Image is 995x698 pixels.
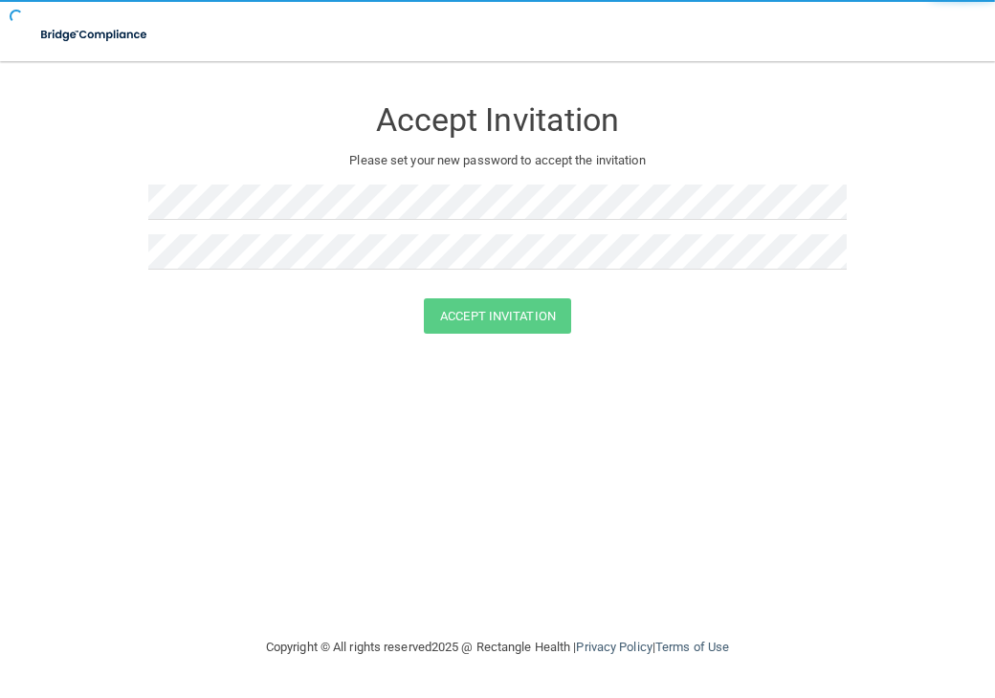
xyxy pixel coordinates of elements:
[29,15,161,55] img: bridge_compliance_login_screen.278c3ca4.svg
[163,149,832,172] p: Please set your new password to accept the invitation
[148,102,847,138] h3: Accept Invitation
[576,640,652,654] a: Privacy Policy
[148,617,847,678] div: Copyright © All rights reserved 2025 @ Rectangle Health | |
[424,298,571,334] button: Accept Invitation
[655,640,729,654] a: Terms of Use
